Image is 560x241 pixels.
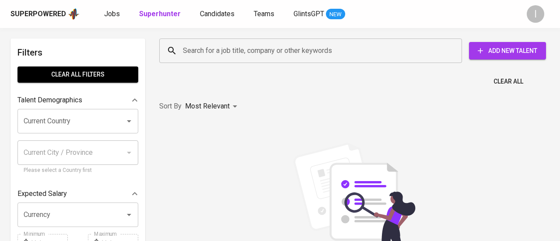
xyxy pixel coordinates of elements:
[104,10,120,18] span: Jobs
[17,91,138,109] div: Talent Demographics
[24,69,131,80] span: Clear All filters
[469,42,546,59] button: Add New Talent
[476,45,539,56] span: Add New Talent
[185,101,230,112] p: Most Relevant
[17,66,138,83] button: Clear All filters
[139,9,182,20] a: Superhunter
[68,7,80,21] img: app logo
[17,189,67,199] p: Expected Salary
[200,9,236,20] a: Candidates
[17,185,138,203] div: Expected Salary
[254,10,274,18] span: Teams
[200,10,234,18] span: Candidates
[159,101,182,112] p: Sort By
[123,209,135,221] button: Open
[139,10,181,18] b: Superhunter
[185,98,240,115] div: Most Relevant
[17,95,82,105] p: Talent Demographics
[294,10,324,18] span: GlintsGPT
[24,166,132,175] p: Please select a Country first
[493,76,523,87] span: Clear All
[17,45,138,59] h6: Filters
[10,9,66,19] div: Superpowered
[527,5,544,23] div: I
[254,9,276,20] a: Teams
[104,9,122,20] a: Jobs
[490,73,527,90] button: Clear All
[326,10,345,19] span: NEW
[294,9,345,20] a: GlintsGPT NEW
[123,115,135,127] button: Open
[10,7,80,21] a: Superpoweredapp logo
